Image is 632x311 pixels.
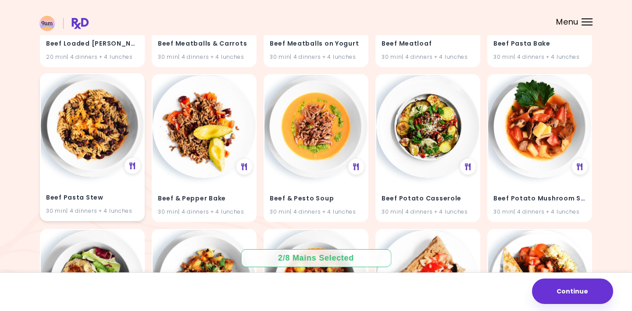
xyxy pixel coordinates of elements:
div: See Meal Plan [460,159,476,175]
h4: Beef Potato Casserole [382,192,474,206]
h4: Beef Meatballs & Carrots [158,37,250,51]
div: See Meal Plan [572,159,588,175]
h4: Beef & Pesto Soup [270,192,362,206]
div: 30 min | 4 dinners + 4 lunches [270,53,362,61]
div: See Meal Plan [348,159,364,175]
img: RxDiet [39,16,89,31]
button: Continue [532,279,613,304]
div: 30 min | 4 dinners + 4 lunches [382,207,474,216]
div: 20 min | 4 dinners + 4 lunches [46,53,139,61]
h4: Beef & Pepper Bake [158,192,250,206]
h4: Beef Pasta Stew [46,191,139,205]
h4: Beef Pasta Bake [493,37,586,51]
div: 30 min | 4 dinners + 4 lunches [46,207,139,215]
span: Menu [556,18,578,26]
div: See Meal Plan [125,158,140,174]
h4: Beef Meatloaf [382,37,474,51]
div: See Meal Plan [236,159,252,175]
h4: Beef Potato Mushroom Stew [493,192,586,206]
div: 30 min | 4 dinners + 4 lunches [158,207,250,216]
div: 30 min | 4 dinners + 4 lunches [270,207,362,216]
div: 30 min | 4 dinners + 4 lunches [493,53,586,61]
div: 30 min | 4 dinners + 4 lunches [158,53,250,61]
h4: Beef Meatballs on Yogurt [270,37,362,51]
div: 2 / 8 Mains Selected [272,253,361,264]
div: 30 min | 4 dinners + 4 lunches [382,53,474,61]
h4: Beef Loaded Tortilla Nachos [46,37,139,51]
div: 30 min | 4 dinners + 4 lunches [493,207,586,216]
